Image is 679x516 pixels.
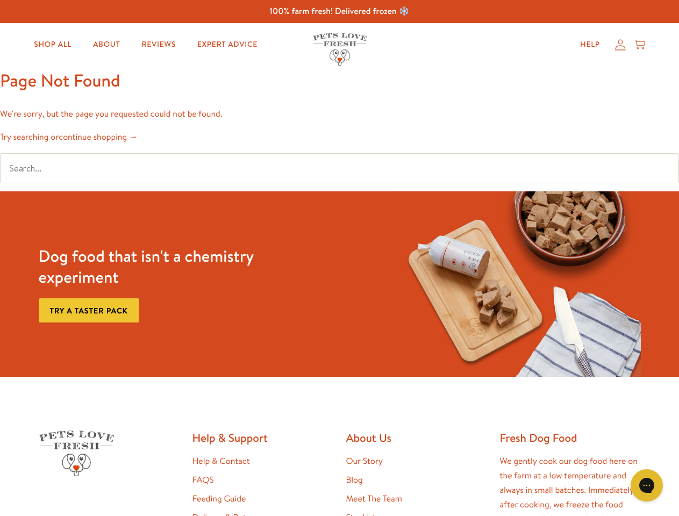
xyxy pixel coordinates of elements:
a: continue shopping → [59,131,138,143]
img: Pets Love Fresh [313,33,367,66]
iframe: Gorgias live chat messenger [625,465,668,505]
h2: Fresh Dog Food [500,431,641,445]
a: FAQS [192,474,214,486]
a: Meet The Team [346,493,402,505]
a: Our Story [346,455,383,467]
a: Reviews [133,34,184,55]
a: Feeding Guide [192,493,246,505]
a: Shop All [25,34,80,55]
h3: Dog food that isn't a chemistry experiment [39,246,284,288]
a: Blog [346,474,363,486]
a: Try a taster pack [39,298,139,322]
h2: About Us [346,431,487,445]
img: Fussy [395,191,640,377]
h2: Help & Support [192,431,333,445]
a: About [84,34,128,55]
img: Pets Love Fresh [39,431,114,476]
a: Help & Contact [192,455,250,467]
a: Expert Advice [189,34,266,55]
a: Help [571,34,609,55]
